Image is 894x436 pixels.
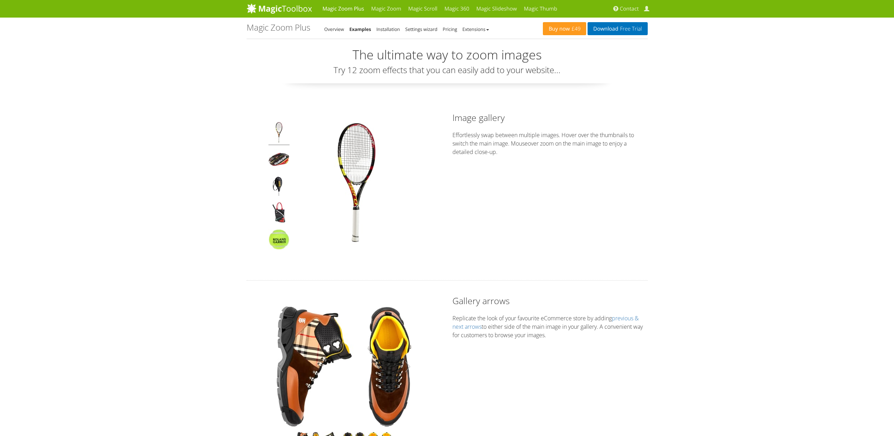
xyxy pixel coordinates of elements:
[620,5,639,12] span: Contact
[268,175,290,199] img: Magic Zoom Plus - Examples
[268,122,290,145] img: Magic Zoom Plus - Examples
[588,22,647,35] a: DownloadFree Trial
[376,26,400,32] a: Installation
[402,357,413,377] button: Next
[275,357,286,377] button: Previous
[268,229,290,252] img: Magic Zoom Plus - Examples
[405,26,438,32] a: Settings wizard
[247,65,648,75] h3: Try 12 zoom effects that you can easily add to your website...
[452,314,639,331] a: previous & next arrows
[247,3,312,14] img: MagicToolbox.com - Image tools for your website
[443,26,457,32] a: Pricing
[570,26,581,32] span: £49
[268,202,290,225] img: Magic Zoom Plus - Examples
[295,122,418,245] img: Magic Zoom Plus - Examples
[452,314,648,339] p: Replicate the look of your favourite eCommerce store by adding to either side of the main image i...
[543,22,586,35] a: Buy now£49
[247,23,310,32] h1: Magic Zoom Plus
[324,26,344,32] a: Overview
[452,295,648,307] h2: Gallery arrows
[247,48,648,62] h2: The ultimate way to zoom images
[618,26,642,32] span: Free Trial
[462,26,489,32] a: Extensions
[268,149,290,172] img: Magic Zoom Plus - Examples
[349,26,371,32] a: Examples
[452,131,648,156] p: Effortlessly swap between multiple images. Hover over the thumbnails to switch the main image. Mo...
[452,111,648,124] h2: Image gallery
